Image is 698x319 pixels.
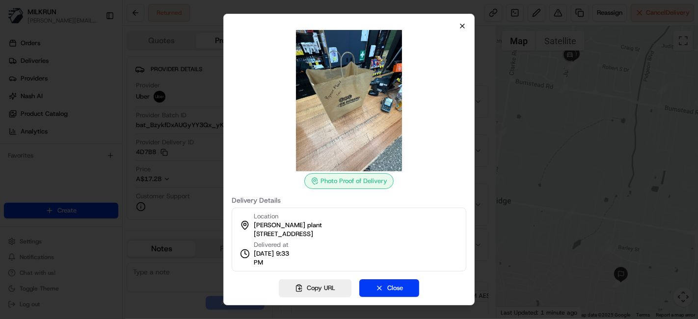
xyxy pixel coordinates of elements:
span: Delivered at [254,240,299,249]
label: Delivery Details [232,197,466,204]
img: photo_proof_of_delivery image [278,30,420,171]
button: Copy URL [279,279,351,297]
span: Location [254,212,278,221]
span: [PERSON_NAME] plant [254,221,322,230]
span: [STREET_ADDRESS] [254,230,313,239]
div: Photo Proof of Delivery [304,173,394,189]
span: [DATE] 9:33 PM [254,249,299,267]
button: Close [359,279,419,297]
